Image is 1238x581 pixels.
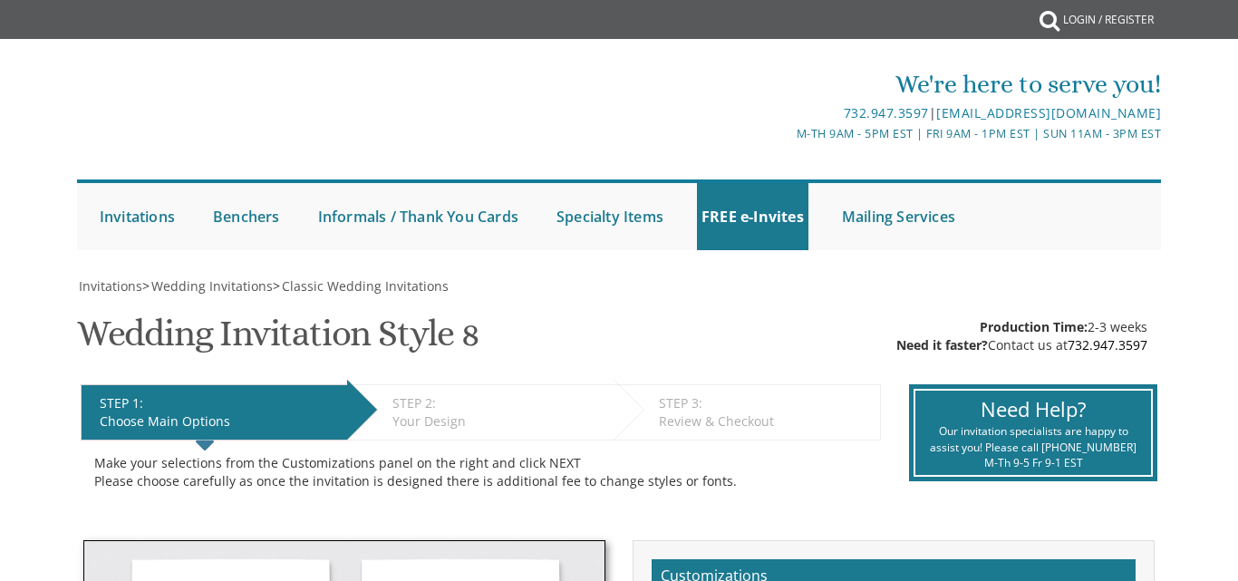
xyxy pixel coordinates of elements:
div: Your Design [392,412,604,431]
a: 732.947.3597 [844,104,929,121]
a: Invitations [95,183,179,250]
div: Review & Checkout [659,412,870,431]
a: Invitations [77,277,142,295]
div: Our invitation specialists are happy to assist you! Please call [PHONE_NUMBER] M-Th 9-5 Fr 9-1 EST [929,423,1138,470]
h1: Wedding Invitation Style 8 [77,314,479,367]
div: STEP 2: [392,394,604,412]
a: Classic Wedding Invitations [280,277,449,295]
div: Choose Main Options [100,412,338,431]
a: Wedding Invitations [150,277,273,295]
div: STEP 3: [659,394,870,412]
span: Wedding Invitations [151,277,273,295]
div: Need Help? [929,395,1138,423]
div: We're here to serve you! [440,66,1162,102]
a: Mailing Services [837,183,960,250]
span: Need it faster? [896,336,988,353]
div: M-Th 9am - 5pm EST | Fri 9am - 1pm EST | Sun 11am - 3pm EST [440,124,1162,143]
span: Classic Wedding Invitations [282,277,449,295]
a: Benchers [208,183,285,250]
div: STEP 1: [100,394,338,412]
span: > [273,277,449,295]
div: 2-3 weeks Contact us at [896,318,1147,354]
div: | [440,102,1162,124]
a: FREE e-Invites [697,183,808,250]
a: Specialty Items [552,183,668,250]
a: 732.947.3597 [1068,336,1147,353]
span: > [142,277,273,295]
a: [EMAIL_ADDRESS][DOMAIN_NAME] [936,104,1161,121]
a: Informals / Thank You Cards [314,183,523,250]
span: Production Time: [980,318,1088,335]
div: Make your selections from the Customizations panel on the right and click NEXT Please choose care... [94,454,867,490]
span: Invitations [79,277,142,295]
